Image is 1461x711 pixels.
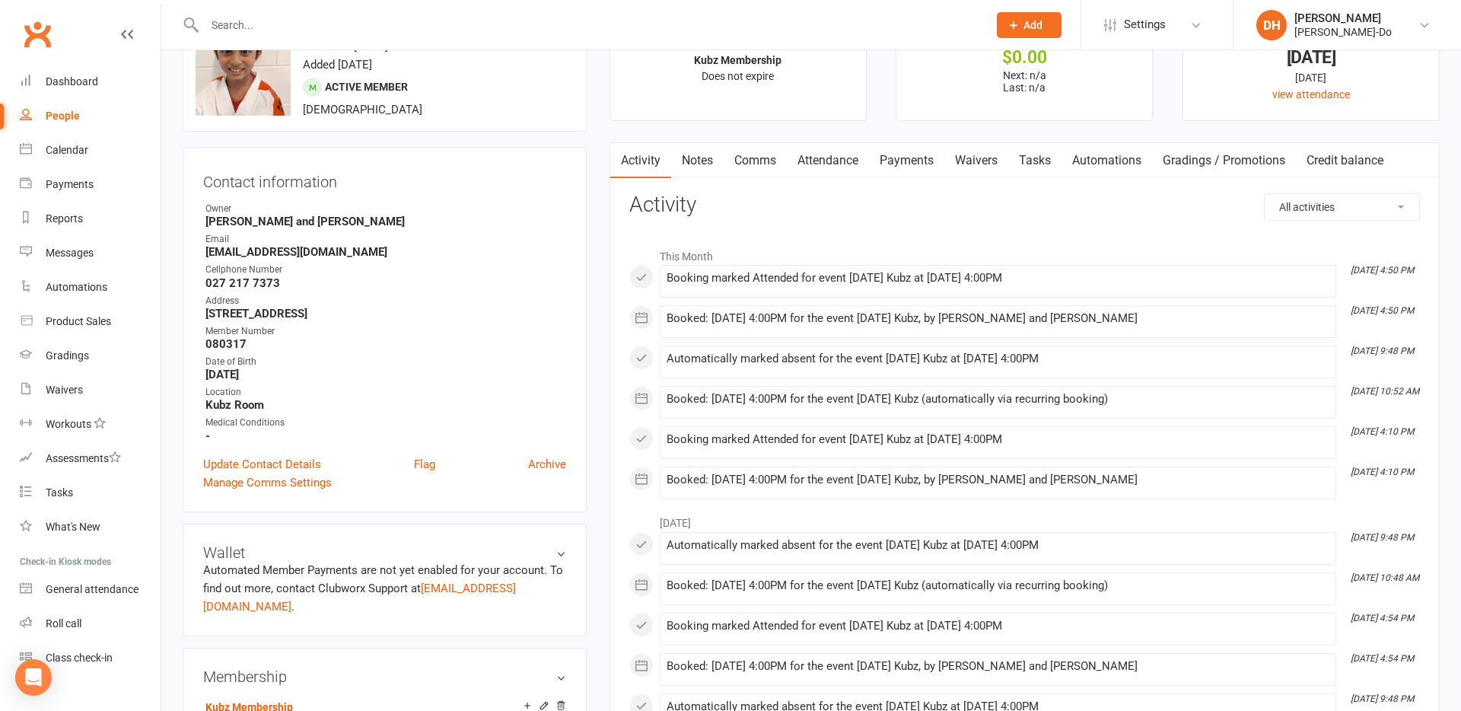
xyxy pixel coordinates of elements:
[20,407,161,442] a: Workouts
[15,659,52,696] div: Open Intercom Messenger
[20,607,161,641] a: Roll call
[46,281,107,293] div: Automations
[1197,69,1425,86] div: [DATE]
[205,232,566,247] div: Email
[667,473,1329,486] div: Booked: [DATE] 4:00PM for the event [DATE] Kubz, by [PERSON_NAME] and [PERSON_NAME]
[20,65,161,99] a: Dashboard
[46,315,111,327] div: Product Sales
[528,455,566,473] a: Archive
[200,14,977,36] input: Search...
[1296,143,1394,178] a: Credit balance
[205,337,566,351] strong: 080317
[869,143,944,178] a: Payments
[694,54,781,66] strong: Kubz Membership
[196,21,291,116] img: image1747022570.png
[1152,143,1296,178] a: Gradings / Promotions
[667,312,1329,325] div: Booked: [DATE] 4:00PM for the event [DATE] Kubz, by [PERSON_NAME] and [PERSON_NAME]
[46,178,94,190] div: Payments
[205,324,566,339] div: Member Number
[203,668,566,685] h3: Membership
[667,539,1329,552] div: Automatically marked absent for the event [DATE] Kubz at [DATE] 4:00PM
[205,368,566,381] strong: [DATE]
[205,202,566,216] div: Owner
[20,641,161,675] a: Class kiosk mode
[205,294,566,308] div: Address
[629,193,1420,217] h3: Activity
[203,455,321,473] a: Update Contact Details
[724,143,787,178] a: Comms
[46,652,113,664] div: Class check-in
[20,133,161,167] a: Calendar
[944,143,1008,178] a: Waivers
[205,385,566,400] div: Location
[46,144,88,156] div: Calendar
[203,544,566,561] h3: Wallet
[46,384,83,396] div: Waivers
[1351,467,1414,477] i: [DATE] 4:10 PM
[205,276,566,290] strong: 027 217 7373
[910,49,1138,65] div: $0.00
[1294,11,1392,25] div: [PERSON_NAME]
[1351,613,1414,623] i: [DATE] 4:54 PM
[1351,426,1414,437] i: [DATE] 4:10 PM
[20,304,161,339] a: Product Sales
[46,583,138,595] div: General attendance
[20,339,161,373] a: Gradings
[787,143,869,178] a: Attendance
[671,143,724,178] a: Notes
[910,69,1138,94] p: Next: n/a Last: n/a
[1008,143,1062,178] a: Tasks
[325,81,408,93] span: Active member
[203,582,516,614] a: [EMAIL_ADDRESS][DOMAIN_NAME]
[667,433,1329,446] div: Booking marked Attended for event [DATE] Kubz at [DATE] 4:00PM
[702,70,774,82] span: Does not expire
[667,660,1329,673] div: Booked: [DATE] 4:00PM for the event [DATE] Kubz, by [PERSON_NAME] and [PERSON_NAME]
[629,241,1420,265] li: This Month
[203,167,566,190] h3: Contact information
[667,352,1329,365] div: Automatically marked absent for the event [DATE] Kubz at [DATE] 4:00PM
[205,355,566,369] div: Date of Birth
[46,418,91,430] div: Workouts
[20,202,161,236] a: Reports
[20,167,161,202] a: Payments
[46,110,80,122] div: People
[205,263,566,277] div: Cellphone Number
[46,521,100,533] div: What's New
[20,373,161,407] a: Waivers
[1062,143,1152,178] a: Automations
[205,215,566,228] strong: [PERSON_NAME] and [PERSON_NAME]
[20,99,161,133] a: People
[205,429,566,443] strong: -
[667,393,1329,406] div: Booked: [DATE] 4:00PM for the event [DATE] Kubz (automatically via recurring booking)
[1197,49,1425,65] div: [DATE]
[1294,25,1392,39] div: [PERSON_NAME]-Do
[20,572,161,607] a: General attendance kiosk mode
[303,103,422,116] span: [DEMOGRAPHIC_DATA]
[46,452,121,464] div: Assessments
[1351,572,1419,583] i: [DATE] 10:48 AM
[20,476,161,510] a: Tasks
[1351,386,1419,397] i: [DATE] 10:52 AM
[629,507,1420,531] li: [DATE]
[1351,346,1414,356] i: [DATE] 9:48 PM
[1272,88,1350,100] a: view attendance
[205,398,566,412] strong: Kubz Room
[1351,532,1414,543] i: [DATE] 9:48 PM
[1124,8,1166,42] span: Settings
[18,15,56,53] a: Clubworx
[1351,653,1414,664] i: [DATE] 4:54 PM
[997,12,1062,38] button: Add
[20,510,161,544] a: What's New
[203,473,332,492] a: Manage Comms Settings
[205,416,566,430] div: Medical Conditions
[667,579,1329,592] div: Booked: [DATE] 4:00PM for the event [DATE] Kubz (automatically via recurring booking)
[414,455,435,473] a: Flag
[20,236,161,270] a: Messages
[667,272,1329,285] div: Booking marked Attended for event [DATE] Kubz at [DATE] 4:00PM
[303,58,372,72] time: Added [DATE]
[1351,693,1414,704] i: [DATE] 9:48 PM
[46,617,81,630] div: Roll call
[46,486,73,499] div: Tasks
[667,620,1329,633] div: Booking marked Attended for event [DATE] Kubz at [DATE] 4:00PM
[46,349,89,362] div: Gradings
